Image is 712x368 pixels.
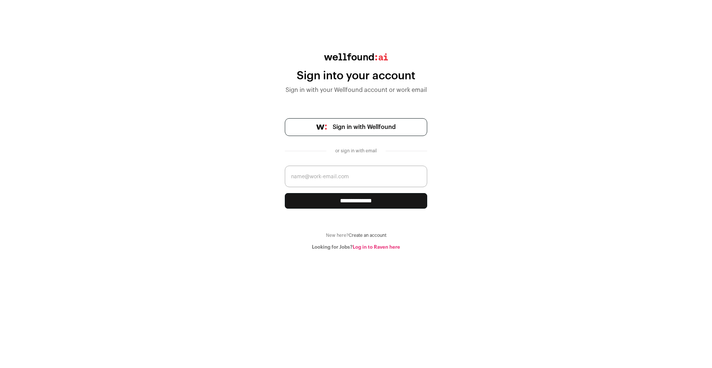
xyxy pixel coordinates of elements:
[349,233,386,238] a: Create an account
[285,118,427,136] a: Sign in with Wellfound
[285,69,427,83] div: Sign into your account
[285,86,427,95] div: Sign in with your Wellfound account or work email
[332,148,380,154] div: or sign in with email
[285,166,427,187] input: name@work-email.com
[285,232,427,238] div: New here?
[353,245,400,249] a: Log in to Raven here
[316,125,327,130] img: wellfound-symbol-flush-black-fb3c872781a75f747ccb3a119075da62bfe97bd399995f84a933054e44a575c4.png
[285,244,427,250] div: Looking for Jobs?
[333,123,396,132] span: Sign in with Wellfound
[324,53,388,60] img: wellfound:ai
